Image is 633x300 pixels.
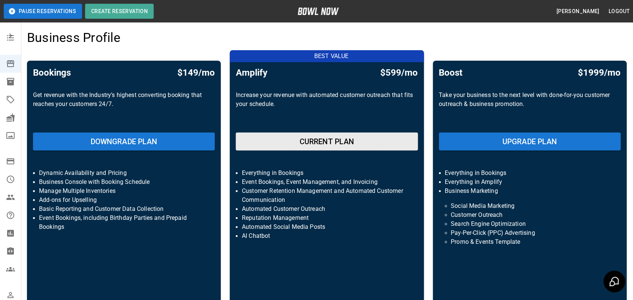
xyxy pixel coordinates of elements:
[242,222,412,231] p: Automated Social Media Posts
[242,178,412,187] p: Event Bookings, Event Management, and Invoicing
[451,237,609,246] p: Promo & Events Template
[242,169,412,178] p: Everything in Bookings
[606,4,633,18] button: Logout
[451,219,609,228] p: Search Engine Optimization
[39,213,209,231] p: Event Bookings, including Birthday Parties and Prepaid Bookings
[242,231,412,240] p: AI Chatbot
[234,52,428,61] p: BEST VALUE
[553,4,603,18] button: [PERSON_NAME]
[242,213,412,222] p: Reputation Management
[39,178,209,187] p: Business Console with Booking Schedule
[39,169,209,178] p: Dynamic Availability and Pricing
[451,210,609,219] p: Customer Outreach
[177,67,215,79] h5: $149/mo
[445,178,615,187] p: Everything in Amplify
[4,4,82,19] button: Pause Reservations
[445,169,615,178] p: Everything in Bookings
[85,4,154,19] button: Create Reservation
[236,91,418,127] p: Increase your revenue with automated customer outreach that fits your schedule.
[236,67,267,79] h5: Amplify
[578,67,621,79] h5: $1999/mo
[33,67,71,79] h5: Bookings
[451,228,609,237] p: Pay-Per-Click (PPC) Advertising
[451,201,609,210] p: Social Media Marketing
[91,136,157,148] h6: DOWNGRADE PLAN
[439,67,463,79] h5: Boost
[445,187,615,196] p: Business Marketing
[39,204,209,213] p: Basic Reporting and Customer Data Collection
[39,196,209,204] p: Add-ons for Upselling
[439,91,621,127] p: Take your business to the next level with done-for-you customer outreach & business promotion.
[502,136,557,148] h6: UPGRADE PLAN
[27,30,120,46] h4: Business Profile
[33,91,215,127] p: Get revenue with the Industry’s highest converting booking that reaches your customers 24/7.
[39,187,209,196] p: Manage Multiple Inventories
[242,204,412,213] p: Automated Customer Outreach
[298,7,339,15] img: logo
[439,133,621,151] button: UPGRADE PLAN
[33,133,215,151] button: DOWNGRADE PLAN
[242,187,412,204] p: Customer Retention Management and Automated Customer Communication
[381,67,418,79] h5: $599/mo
